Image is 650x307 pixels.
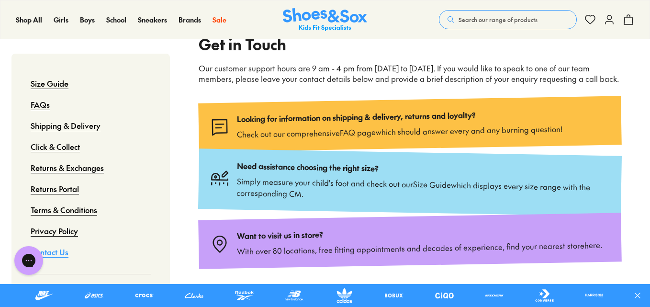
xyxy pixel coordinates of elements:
[31,220,78,241] a: Privacy Policy
[31,136,80,157] a: Click & Collect
[31,157,104,178] a: Returns & Exchanges
[210,117,230,137] img: Type_chat-text.svg
[106,15,126,24] span: School
[210,234,230,254] img: Type_pin-location_4d04f02a-07cc-4141-9a26-632a78aeb15f.svg
[237,108,562,125] p: Looking for information on shipping & delivery, returns and loyalty?
[31,94,50,115] a: FAQs
[213,15,226,25] a: Sale
[106,15,126,25] a: School
[31,115,101,136] a: Shipping & Delivery
[283,8,367,32] a: Shoes & Sox
[138,15,167,24] span: Sneakers
[80,15,95,25] a: Boys
[80,15,95,24] span: Boys
[237,160,610,178] p: Need assistance choosing the right size?
[584,239,600,250] a: here
[236,175,610,205] p: Simply measure your child's foot and check out our which displays every size range with the corre...
[179,15,201,25] a: Brands
[54,15,68,25] a: Girls
[138,15,167,25] a: Sneakers
[237,239,602,257] p: With over 80 locations, free fitting appointments and decades of experience, find your nearest st...
[459,15,538,24] span: Search our range of products
[439,10,577,29] button: Search our range of products
[31,73,68,94] a: Size Guide
[199,63,621,84] p: Our customer support hours are 9 am - 4 pm from [DATE] to [DATE]. If you would like to speak to o...
[54,15,68,24] span: Girls
[237,123,562,140] p: Check out our comprehensive which should answer every and any burning question!
[413,179,451,190] a: Size Guide
[213,15,226,24] span: Sale
[179,15,201,24] span: Brands
[31,178,79,199] a: Returns Portal
[31,199,97,220] a: Terms & Conditions
[31,241,68,262] a: Contact Us
[283,8,367,32] img: SNS_Logo_Responsive.svg
[340,126,376,137] a: FAQ page
[10,243,48,278] iframe: Gorgias live chat messenger
[237,225,602,241] p: Want to visit us in store?
[16,15,42,25] a: Shop All
[210,169,230,189] img: Type_measuring-tape.svg
[199,33,621,56] h2: Get in Touch
[16,15,42,24] span: Shop All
